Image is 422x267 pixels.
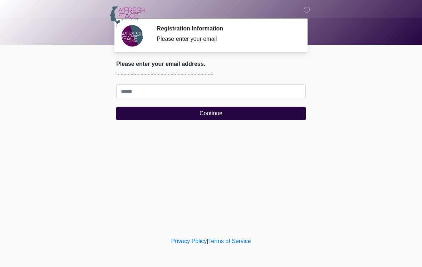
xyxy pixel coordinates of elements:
a: | [207,238,208,244]
button: Continue [116,107,306,120]
p: ~~~~~~~~~~~~~~~~~~~~~~~~~~~~~ [116,70,306,79]
img: A Fresh Face Aesthetics Inc Logo [109,5,146,27]
img: Agent Avatar [122,25,143,47]
a: Privacy Policy [171,238,207,244]
div: Please enter your email [157,35,295,43]
a: Terms of Service [208,238,251,244]
h2: Please enter your email address. [116,60,306,67]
